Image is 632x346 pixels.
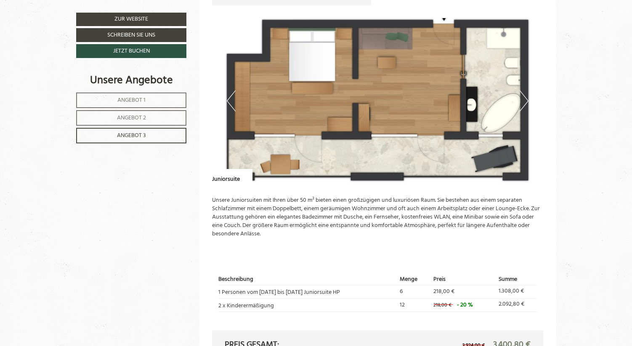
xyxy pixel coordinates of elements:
a: Zur Website [76,13,186,26]
span: 218,00 € [433,301,451,309]
button: Senden [286,222,332,236]
div: Unsere Angebote [76,73,186,88]
th: Summe [496,274,537,285]
td: 12 [397,298,430,312]
td: 2.092,80 € [496,298,537,312]
img: image [212,18,544,184]
td: 2 x Kinderermäßigung [218,298,397,312]
td: 1.308,00 € [496,285,537,298]
span: - 20 % [457,300,473,310]
a: Schreiben Sie uns [76,28,186,42]
div: Guten Tag, wie können wir Ihnen helfen? [6,22,119,45]
span: Angebot 1 [117,95,146,105]
div: Berghotel Ratschings [13,24,115,30]
a: Jetzt buchen [76,44,186,58]
th: Preis [430,274,496,285]
small: 23:14 [13,38,115,43]
td: 1 Personen vom [DATE] bis [DATE] Juniorsuite HP [218,285,397,298]
th: Beschreibung [218,274,397,285]
span: Angebot 2 [117,113,146,123]
button: Previous [227,90,236,111]
div: Juniorsuite [212,169,252,184]
span: Angebot 3 [117,131,146,140]
span: 218,00 € [433,287,454,296]
p: Unsere Juniorsuiten mit Ihren über 50 m² bieten einen großzügigen und luxuriösen Raum. Sie besteh... [212,196,544,238]
td: 6 [397,285,430,298]
div: [DATE] [152,6,179,19]
button: Next [520,90,528,111]
th: Menge [397,274,430,285]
